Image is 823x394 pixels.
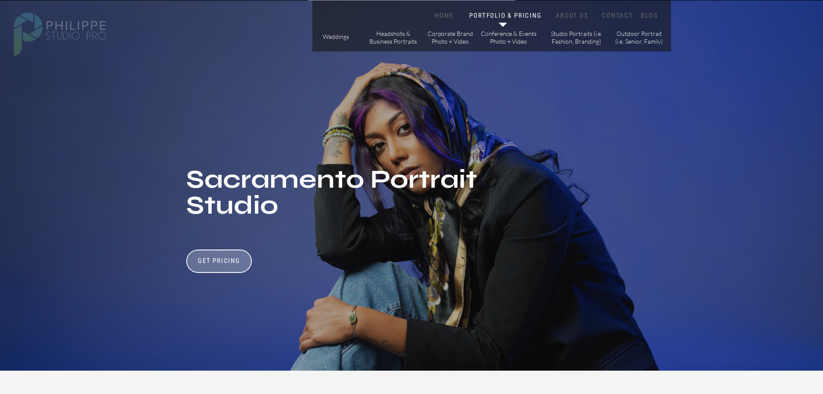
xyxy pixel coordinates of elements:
a: HOME [426,12,463,20]
a: Corporate Brand Photo + Video [426,30,475,45]
a: Conference & Events Photo + Video [480,30,537,45]
a: CONTACT [600,12,636,20]
p: 70+ 5 Star reviews on Google & Yelp [499,322,615,346]
h2: Don't just take our word for it [424,208,674,291]
a: ABOUT US [554,12,591,20]
a: Weddings [321,33,351,42]
a: Outdoor Portrait (i.e. Senior, Family) [615,30,664,45]
a: BLOG [639,12,661,20]
a: Headshots & Business Portraits [369,30,418,45]
a: PORTFOLIO & PRICING [468,12,543,20]
a: Studio Portraits (i.e. Fashion, Branding) [547,30,606,45]
h1: Sacramento Portrait Studio [186,167,479,223]
a: Get Pricing [195,257,243,267]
